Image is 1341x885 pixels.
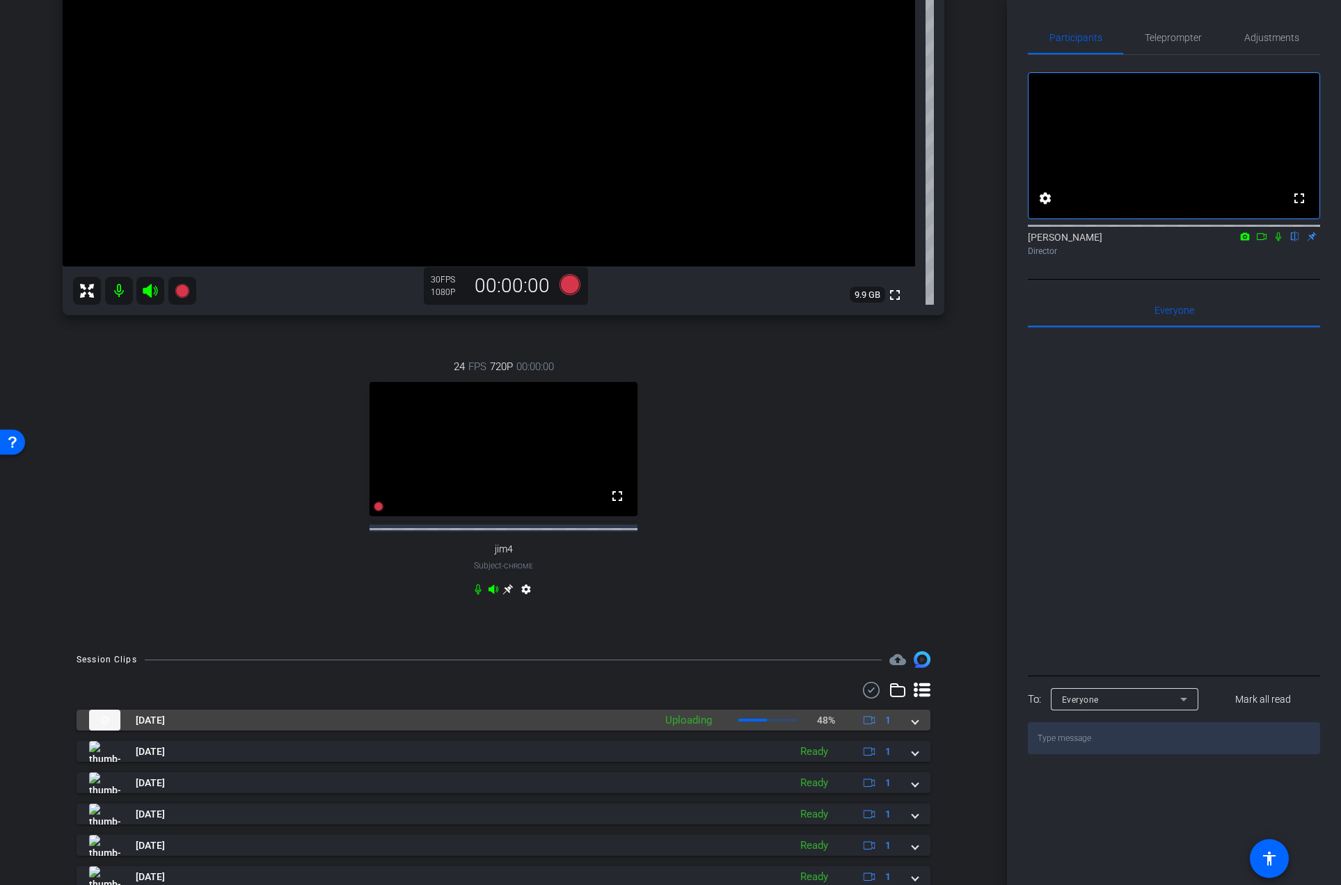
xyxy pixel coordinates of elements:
span: 720P [490,359,513,374]
span: 1 [885,713,891,728]
mat-icon: fullscreen [609,488,626,504]
span: 1 [885,776,891,790]
span: 1 [885,870,891,884]
span: Subject [474,559,533,572]
div: [PERSON_NAME] [1028,230,1320,257]
span: jim4 [495,543,513,555]
mat-icon: accessibility [1261,850,1278,867]
span: 00:00:00 [516,359,554,374]
img: thumb-nail [89,741,120,762]
span: 9.9 GB [850,287,885,303]
div: Ready [793,806,835,822]
span: [DATE] [136,776,165,790]
div: 30 [431,274,466,285]
span: Participants [1049,33,1102,42]
mat-expansion-panel-header: thumb-nail[DATE]Ready1 [77,835,930,856]
img: thumb-nail [89,710,120,731]
span: Adjustments [1244,33,1299,42]
p: 48% [817,713,835,728]
mat-expansion-panel-header: thumb-nail[DATE]Uploading48%1 [77,710,930,731]
div: Director [1028,245,1320,257]
img: thumb-nail [89,804,120,824]
img: thumb-nail [89,772,120,793]
div: Ready [793,744,835,760]
span: [DATE] [136,744,165,759]
mat-expansion-panel-header: thumb-nail[DATE]Ready1 [77,772,930,793]
span: 1 [885,838,891,853]
span: 1 [885,807,891,822]
div: To: [1028,692,1041,708]
span: Destinations for your clips [889,651,906,668]
span: FPS [468,359,486,374]
span: Everyone [1154,305,1194,315]
div: Ready [793,869,835,885]
span: Chrome [504,562,533,570]
mat-expansion-panel-header: thumb-nail[DATE]Ready1 [77,804,930,824]
img: thumb-nail [89,835,120,856]
span: Everyone [1062,695,1099,705]
button: Mark all read [1207,687,1321,712]
mat-expansion-panel-header: thumb-nail[DATE]Ready1 [77,741,930,762]
mat-icon: settings [518,584,534,600]
div: Uploading [658,712,719,728]
mat-icon: flip [1287,230,1303,242]
mat-icon: fullscreen [887,287,903,303]
span: [DATE] [136,870,165,884]
span: - [502,561,504,571]
span: [DATE] [136,838,165,853]
img: Session clips [914,651,930,668]
span: Mark all read [1235,692,1291,707]
div: 1080P [431,287,466,298]
div: 00:00:00 [466,274,559,298]
span: 24 [454,359,465,374]
div: Ready [793,775,835,791]
mat-icon: fullscreen [1291,190,1308,207]
mat-icon: cloud_upload [889,651,906,668]
span: [DATE] [136,713,165,728]
mat-icon: settings [1037,190,1054,207]
span: 1 [885,744,891,759]
div: Ready [793,838,835,854]
span: FPS [441,275,455,285]
div: Session Clips [77,653,137,667]
span: Teleprompter [1145,33,1202,42]
span: [DATE] [136,807,165,822]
